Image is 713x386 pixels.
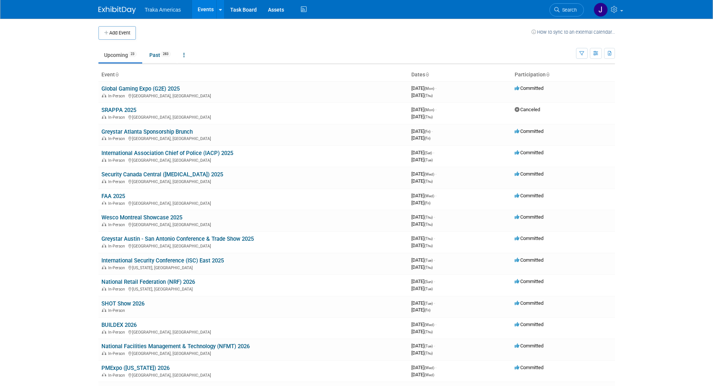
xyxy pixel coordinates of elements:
a: SHOT Show 2026 [101,300,144,307]
span: In-Person [108,265,127,270]
span: - [434,235,435,241]
img: In-Person Event [102,373,106,377]
span: (Thu) [424,115,433,119]
span: [DATE] [411,150,434,155]
img: In-Person Event [102,287,106,291]
span: (Thu) [424,330,433,334]
img: In-Person Event [102,308,106,312]
span: Committed [515,193,543,198]
div: [GEOGRAPHIC_DATA], [GEOGRAPHIC_DATA] [101,157,405,163]
div: [GEOGRAPHIC_DATA], [GEOGRAPHIC_DATA] [101,200,405,206]
a: National Retail Federation (NRF) 2026 [101,279,195,285]
span: (Thu) [424,94,433,98]
span: [DATE] [411,286,433,291]
button: Add Event [98,26,136,40]
a: Global Gaming Expo (G2E) 2025 [101,85,180,92]
a: Wesco Montreal Showcase 2025 [101,214,182,221]
span: In-Person [108,179,127,184]
a: PMExpo ([US_STATE]) 2026 [101,365,170,371]
span: In-Person [108,94,127,98]
span: Committed [515,128,543,134]
img: In-Person Event [102,330,106,334]
span: In-Person [108,201,127,206]
span: (Wed) [424,323,434,327]
span: [DATE] [411,214,435,220]
span: [DATE] [411,178,433,184]
span: Committed [515,343,543,349]
span: (Sun) [424,280,433,284]
span: [DATE] [411,171,436,177]
a: Sort by Start Date [425,72,429,77]
span: Committed [515,365,543,370]
span: [DATE] [411,279,435,284]
a: International Security Conference (ISC) East 2025 [101,257,224,264]
span: [DATE] [411,85,436,91]
div: [GEOGRAPHIC_DATA], [GEOGRAPHIC_DATA] [101,114,405,120]
span: (Mon) [424,86,434,91]
a: FAA 2025 [101,193,125,200]
span: (Sat) [424,151,432,155]
span: Committed [515,300,543,306]
a: Sort by Event Name [115,72,119,77]
img: In-Person Event [102,179,106,183]
a: How to sync to an external calendar... [531,29,615,35]
span: - [432,128,433,134]
span: [DATE] [411,264,433,270]
span: (Tue) [424,344,433,348]
div: [GEOGRAPHIC_DATA], [GEOGRAPHIC_DATA] [101,92,405,98]
span: (Fri) [424,136,430,140]
span: 23 [128,51,137,57]
span: [DATE] [411,135,430,141]
span: Committed [515,150,543,155]
span: Committed [515,171,543,177]
img: In-Person Event [102,244,106,247]
img: In-Person Event [102,201,106,205]
span: (Fri) [424,308,430,312]
span: Committed [515,279,543,284]
span: Committed [515,257,543,263]
span: (Tue) [424,158,433,162]
img: In-Person Event [102,94,106,97]
span: (Wed) [424,194,434,198]
span: (Tue) [424,258,433,262]
span: - [435,85,436,91]
img: ExhibitDay [98,6,136,14]
span: [DATE] [411,128,433,134]
span: (Thu) [424,237,433,241]
span: In-Person [108,158,127,163]
span: [DATE] [411,114,433,119]
a: National Facilities Management & Technology (NFMT) 2026 [101,343,250,350]
span: (Tue) [424,301,433,306]
div: [GEOGRAPHIC_DATA], [GEOGRAPHIC_DATA] [101,135,405,141]
span: - [434,214,435,220]
span: [DATE] [411,157,433,162]
span: [DATE] [411,193,436,198]
div: [GEOGRAPHIC_DATA], [GEOGRAPHIC_DATA] [101,372,405,378]
span: In-Person [108,373,127,378]
span: Search [560,7,577,13]
span: (Thu) [424,244,433,248]
span: [DATE] [411,257,435,263]
span: [DATE] [411,200,430,206]
div: [GEOGRAPHIC_DATA], [GEOGRAPHIC_DATA] [101,350,405,356]
span: In-Person [108,244,127,249]
span: In-Person [108,308,127,313]
a: Greystar Atlanta Sponsorship Brunch [101,128,193,135]
span: - [435,365,436,370]
span: (Wed) [424,172,434,176]
th: Participation [512,69,615,81]
a: Upcoming23 [98,48,142,62]
span: [DATE] [411,350,433,356]
span: Canceled [515,107,540,112]
span: - [435,107,436,112]
span: [DATE] [411,300,435,306]
div: [US_STATE], [GEOGRAPHIC_DATA] [101,264,405,270]
img: In-Person Event [102,115,106,119]
img: In-Person Event [102,265,106,269]
span: In-Person [108,351,127,356]
a: Sort by Participation Type [546,72,549,77]
span: In-Person [108,222,127,227]
span: - [434,343,435,349]
span: 283 [161,51,171,57]
span: (Thu) [424,222,433,227]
